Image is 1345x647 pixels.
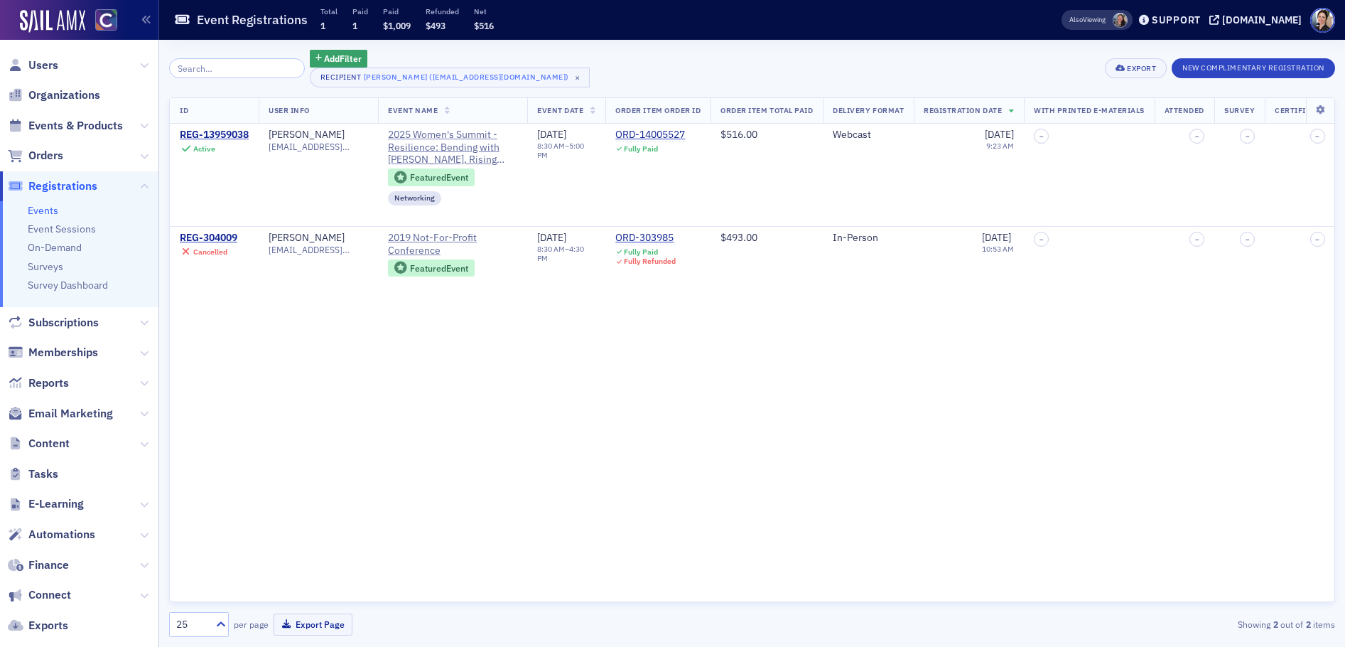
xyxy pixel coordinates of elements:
[269,129,345,141] a: [PERSON_NAME]
[8,87,100,103] a: Organizations
[1127,65,1156,73] div: Export
[426,20,445,31] span: $493
[388,105,438,115] span: Event Name
[624,247,658,257] div: Fully Paid
[537,244,565,254] time: 8:30 AM
[8,148,63,164] a: Orders
[95,9,117,31] img: SailAMX
[269,141,368,152] span: [EMAIL_ADDRESS][DOMAIN_NAME]
[1224,105,1255,115] span: Survey
[8,496,84,512] a: E-Learning
[28,148,63,164] span: Orders
[1039,235,1044,244] span: –
[269,105,310,115] span: User Info
[8,406,113,422] a: Email Marketing
[193,144,215,154] div: Active
[28,496,84,512] span: E-Learning
[410,173,468,181] div: Featured Event
[537,244,584,263] time: 4:30 PM
[8,315,99,331] a: Subscriptions
[388,129,517,166] a: 2025 Women's Summit - Resilience: Bending with [PERSON_NAME], Rising with Power
[388,191,441,205] div: Networking
[28,345,98,360] span: Memberships
[1275,105,1325,115] span: Certificate
[28,118,123,134] span: Events & Products
[474,6,494,16] p: Net
[28,618,68,633] span: Exports
[269,245,368,255] span: [EMAIL_ADDRESS][DOMAIN_NAME]
[28,375,69,391] span: Reports
[388,260,475,277] div: Featured Event
[388,169,475,186] div: Featured Event
[8,58,58,73] a: Users
[537,141,584,160] time: 5:00 PM
[1246,235,1250,244] span: –
[8,345,98,360] a: Memberships
[352,20,357,31] span: 1
[28,527,95,542] span: Automations
[615,129,685,141] a: ORD-14005527
[8,618,68,633] a: Exports
[310,50,368,68] button: AddFilter
[982,244,1014,254] time: 10:53 AM
[537,141,565,151] time: 8:30 AM
[324,52,362,65] span: Add Filter
[474,20,494,31] span: $516
[388,232,517,257] span: 2019 Not-For-Profit Conference
[28,406,113,422] span: Email Marketing
[1069,15,1106,25] span: Viewing
[720,128,757,141] span: $516.00
[956,618,1335,631] div: Showing out of items
[320,20,325,31] span: 1
[8,375,69,391] a: Reports
[8,178,97,194] a: Registrations
[537,128,566,141] span: [DATE]
[180,129,249,141] a: REG-13959038
[833,232,904,245] div: In-Person
[1195,235,1199,244] span: –
[1246,132,1250,141] span: –
[388,129,517,166] span: 2025 Women's Summit - Resilience: Bending with Grace, Rising with Power
[169,58,305,78] input: Search…
[986,141,1014,151] time: 9:23 AM
[1195,132,1199,141] span: –
[1069,15,1083,24] div: Also
[1105,58,1167,78] button: Export
[537,231,566,244] span: [DATE]
[85,9,117,33] a: View Homepage
[1270,618,1280,631] strong: 2
[28,466,58,482] span: Tasks
[176,617,207,632] div: 25
[8,527,95,542] a: Automations
[28,87,100,103] span: Organizations
[1172,60,1335,73] a: New Complimentary Registration
[269,232,345,245] a: [PERSON_NAME]
[28,223,96,235] a: Event Sessions
[985,128,1014,141] span: [DATE]
[1172,58,1335,78] button: New Complimentary Registration
[410,264,468,272] div: Featured Event
[426,6,459,16] p: Refunded
[615,232,676,245] a: ORD-303985
[1315,132,1319,141] span: –
[28,557,69,573] span: Finance
[20,10,85,33] img: SailAMX
[274,614,352,636] button: Export Page
[1165,105,1204,115] span: Attended
[8,466,58,482] a: Tasks
[28,587,71,603] span: Connect
[180,232,237,245] a: REG-304009
[28,58,58,73] span: Users
[720,231,757,244] span: $493.00
[193,247,227,257] div: Cancelled
[28,178,97,194] span: Registrations
[1034,105,1145,115] span: With Printed E-Materials
[320,6,337,16] p: Total
[1315,235,1319,244] span: –
[924,105,1002,115] span: Registration Date
[982,231,1011,244] span: [DATE]
[320,73,362,82] div: Recipient
[197,11,308,28] h1: Event Registrations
